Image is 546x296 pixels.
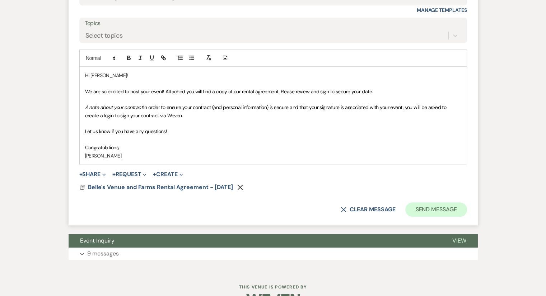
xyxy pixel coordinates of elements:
p: Hi [PERSON_NAME]! [85,71,461,79]
span: + [112,172,116,177]
span: + [79,172,83,177]
button: Share [79,172,106,177]
em: A note about your contract: [85,104,144,111]
button: Belle's Venue and Farms Rental Agreement - [DATE] [88,183,235,192]
span: Event Inquiry [80,237,115,244]
label: Topics [85,18,462,29]
div: Select topics [85,30,123,40]
button: Send Message [405,202,467,217]
span: View [452,237,466,244]
a: Manage Templates [417,7,467,13]
button: Create [153,172,183,177]
button: Event Inquiry [69,234,441,248]
p: 9 messages [87,249,119,258]
button: Clear message [341,207,395,212]
span: Belle's Venue and Farms Rental Agreement - [DATE] [88,183,233,191]
button: Request [112,172,146,177]
span: We are so excited to host your event! Attached you will find a copy of our rental agreement. Plea... [85,88,373,95]
span: Let us know if you have any questions! [85,128,167,135]
span: In order to ensure your contract (and personal information) is secure and that your signature is ... [85,104,448,118]
span: + [153,172,156,177]
p: [PERSON_NAME] [85,152,461,160]
button: View [441,234,478,248]
button: 9 messages [69,248,478,260]
span: Congratulations, [85,144,120,151]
